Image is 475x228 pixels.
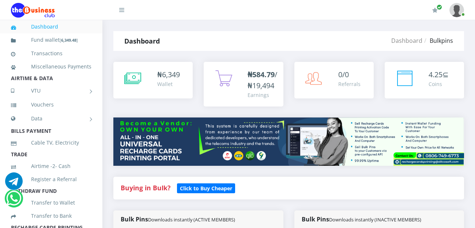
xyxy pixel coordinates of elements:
strong: Dashboard [124,37,160,45]
a: Click to Buy Cheaper [177,183,235,192]
div: Wallet [157,80,180,88]
span: 4.25 [429,70,442,79]
a: VTU [11,82,91,100]
a: Transactions [11,45,91,62]
a: Airtime -2- Cash [11,158,91,175]
a: 0/0 Referrals [294,62,374,98]
img: User [449,3,464,17]
a: Dashboard [391,37,422,45]
div: ⊆ [429,69,449,80]
img: multitenant_rcp.png [113,117,464,166]
a: Data [11,109,91,128]
a: Chat for support [6,195,21,207]
span: 6,349 [162,70,180,79]
div: ₦ [157,69,180,80]
small: Downloads instantly (INACTIVE MEMBERS) [329,216,421,223]
strong: Bulk Pins [121,215,235,223]
a: Register a Referral [11,171,91,188]
b: 6,349.48 [61,37,76,43]
a: Fund wallet[6,349.48] [11,31,91,49]
a: Transfer to Wallet [11,194,91,211]
a: Chat for support [5,178,23,190]
a: ₦6,349 Wallet [113,62,193,98]
a: Vouchers [11,96,91,113]
a: Transfer to Bank [11,208,91,224]
a: Miscellaneous Payments [11,58,91,75]
a: Dashboard [11,18,91,35]
span: Renew/Upgrade Subscription [437,4,442,10]
a: ₦584.79/₦19,494 Earnings [204,62,283,106]
div: Earnings [248,91,277,99]
div: Referrals [338,80,361,88]
a: Cable TV, Electricity [11,134,91,151]
strong: Buying in Bulk? [121,183,170,192]
img: Logo [11,3,55,18]
b: Click to Buy Cheaper [180,185,232,192]
span: /₦19,494 [248,70,277,90]
small: Downloads instantly (ACTIVE MEMBERS) [148,216,235,223]
small: [ ] [60,37,78,43]
strong: Bulk Pins [302,215,421,223]
span: 0/0 [338,70,349,79]
div: Coins [429,80,449,88]
i: Renew/Upgrade Subscription [432,7,438,13]
li: Bulkpins [422,36,453,45]
b: ₦584.79 [248,70,275,79]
